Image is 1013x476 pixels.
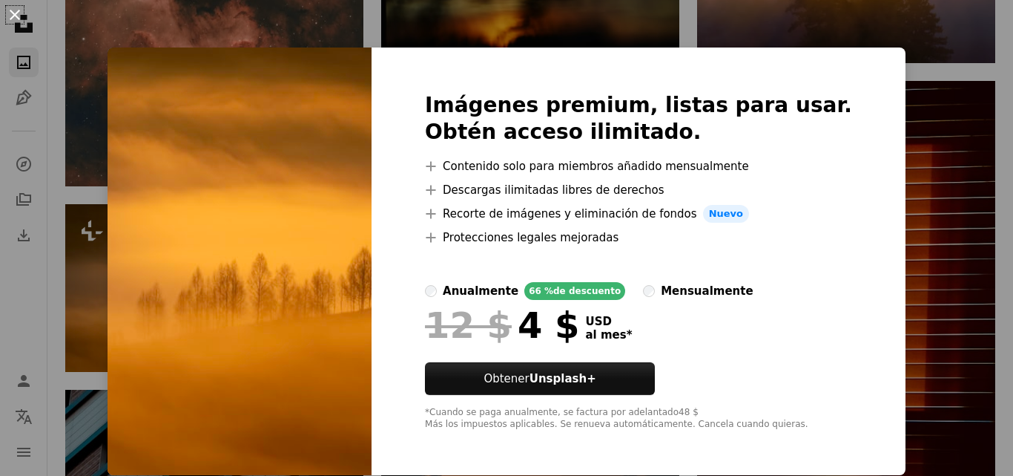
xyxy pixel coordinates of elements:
[585,328,632,342] span: al mes *
[585,315,632,328] span: USD
[425,362,655,395] button: ObtenerUnsplash+
[425,205,852,223] li: Recorte de imágenes y eliminación de fondos
[425,306,512,345] span: 12 $
[703,205,749,223] span: Nuevo
[425,157,852,175] li: Contenido solo para miembros añadido mensualmente
[425,229,852,247] li: Protecciones legales mejoradas
[425,285,437,297] input: anualmente66 %de descuento
[425,407,852,431] div: *Cuando se paga anualmente, se factura por adelantado 48 $ Más los impuestos aplicables. Se renue...
[425,181,852,199] li: Descargas ilimitadas libres de derechos
[643,285,655,297] input: mensualmente
[524,282,625,300] div: 66 % de descuento
[661,282,753,300] div: mensualmente
[425,92,852,146] h2: Imágenes premium, listas para usar. Obtén acceso ilimitado.
[108,48,372,475] img: premium_photo-1675714692328-ad9c3e8e1645
[443,282,518,300] div: anualmente
[529,372,596,385] strong: Unsplash+
[425,306,579,345] div: 4 $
